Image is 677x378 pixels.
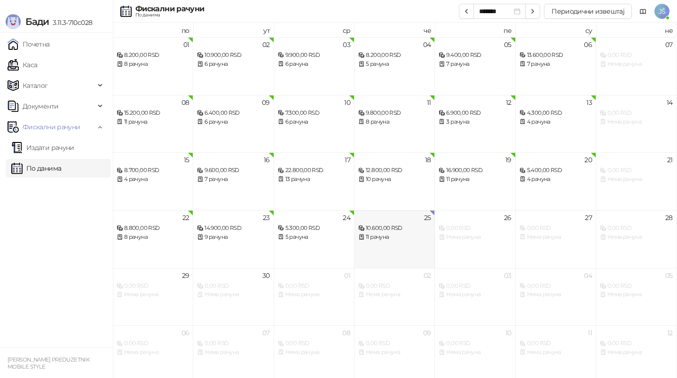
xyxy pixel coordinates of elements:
div: 4 рачуна [520,118,592,126]
div: 7.300,00 RSD [278,109,350,118]
div: 0,00 RSD [600,51,672,60]
a: Почетна [8,35,50,54]
td: 2025-09-16 [193,152,274,210]
td: 2025-09-20 [516,152,596,210]
div: Нема рачуна [600,290,672,299]
td: 2025-09-11 [354,95,435,153]
div: 5.400,00 RSD [520,166,592,175]
div: 08 [342,330,350,336]
span: JŠ [654,4,669,19]
div: Нема рачуна [358,348,431,357]
div: Нема рачуна [117,290,189,299]
div: 18 [425,157,431,163]
div: 8 рачуна [117,60,189,69]
a: Издати рачуни [11,138,74,157]
div: 10 [505,330,512,336]
div: 08 [181,99,189,106]
th: су [516,23,596,37]
td: 2025-09-07 [596,37,677,95]
div: Нема рачуна [520,233,592,242]
div: 09 [262,99,270,106]
div: 0,00 RSD [520,339,592,348]
span: Каталог [23,76,48,95]
div: 12.800,00 RSD [358,166,431,175]
div: 05 [504,41,512,48]
div: 28 [665,214,673,221]
div: 0,00 RSD [358,282,431,291]
div: 15.200,00 RSD [117,109,189,118]
div: Нема рачуна [520,290,592,299]
div: 13 рачуна [278,175,350,184]
div: 6 рачуна [278,60,350,69]
div: 16 [264,157,270,163]
div: 11 рачуна [358,233,431,242]
th: ут [193,23,274,37]
div: Фискални рачуни [135,5,204,13]
td: 2025-10-02 [354,268,435,326]
div: 0,00 RSD [439,224,511,233]
td: 2025-09-14 [596,95,677,153]
div: 0,00 RSD [520,224,592,233]
td: 2025-09-15 [113,152,193,210]
td: 2025-09-25 [354,210,435,268]
div: 10.900,00 RSD [197,51,269,60]
div: Нема рачуна [197,290,269,299]
div: 0,00 RSD [278,282,350,291]
div: 0,00 RSD [600,166,672,175]
div: Нема рачуна [520,348,592,357]
div: 0,00 RSD [278,339,350,348]
div: 8.200,00 RSD [117,51,189,60]
td: 2025-09-23 [193,210,274,268]
div: 06 [181,330,189,336]
div: 4 рачуна [117,175,189,184]
td: 2025-09-09 [193,95,274,153]
div: 3 рачуна [439,118,511,126]
div: 10 [344,99,350,106]
div: Нема рачуна [600,118,672,126]
img: Logo [6,14,21,29]
div: 0,00 RSD [358,339,431,348]
td: 2025-09-19 [435,152,515,210]
div: 19 [505,157,512,163]
div: 10.600,00 RSD [358,224,431,233]
div: Нема рачуна [600,175,672,184]
div: 8.700,00 RSD [117,166,189,175]
div: 29 [182,272,189,279]
td: 2025-09-30 [193,268,274,326]
div: 0,00 RSD [600,224,672,233]
div: 13.600,00 RSD [520,51,592,60]
td: 2025-09-28 [596,210,677,268]
th: че [354,23,435,37]
div: 30 [262,272,270,279]
div: 8 рачуна [358,118,431,126]
td: 2025-09-26 [435,210,515,268]
div: 8.200,00 RSD [358,51,431,60]
div: 22 [182,214,189,221]
div: 7 рачуна [439,60,511,69]
div: 0,00 RSD [600,109,672,118]
small: [PERSON_NAME] PREDUZETNIK MOBILE STYLE [8,356,89,370]
div: 6 рачуна [278,118,350,126]
div: 09 [423,330,431,336]
td: 2025-10-01 [274,268,354,326]
div: 03 [504,272,512,279]
td: 2025-09-29 [113,268,193,326]
div: Нема рачуна [197,348,269,357]
td: 2025-09-22 [113,210,193,268]
div: 0,00 RSD [197,339,269,348]
div: 6 рачуна [197,60,269,69]
div: 0,00 RSD [117,339,189,348]
a: Документација [636,4,651,19]
th: ср [274,23,354,37]
div: 5.300,00 RSD [278,224,350,233]
div: 02 [424,272,431,279]
div: 03 [343,41,350,48]
td: 2025-10-03 [435,268,515,326]
div: По данима [135,13,204,17]
a: По данима [11,159,61,178]
div: 17 [345,157,350,163]
td: 2025-09-10 [274,95,354,153]
td: 2025-09-06 [516,37,596,95]
div: 9 рачуна [197,233,269,242]
th: пе [435,23,515,37]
